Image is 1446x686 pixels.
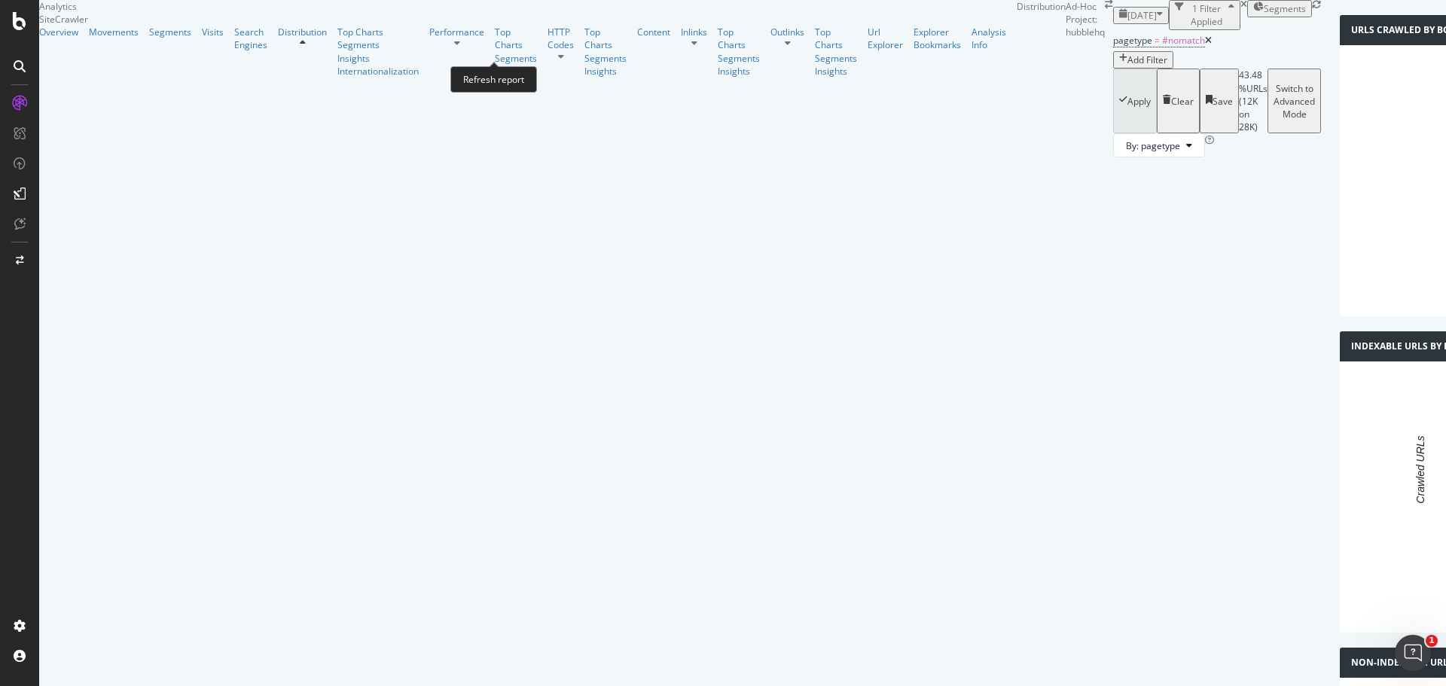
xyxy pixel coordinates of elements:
[1213,95,1233,108] div: Save
[1127,53,1167,66] div: Add Filter
[202,26,224,38] a: Visits
[1127,95,1151,108] div: Apply
[1113,133,1205,157] button: By: pagetype
[1274,82,1315,120] div: Switch to Advanced Mode
[495,65,537,78] a: Insights
[770,26,804,38] a: Outlinks
[584,26,627,51] a: Top Charts
[1126,139,1180,152] span: By: pagetype
[1155,34,1160,47] span: =
[495,26,537,51] a: Top Charts
[337,52,419,65] a: Insights
[429,26,484,38] a: Performance
[1113,51,1173,69] button: Add Filter
[972,26,1006,51] a: Analysis Info
[1113,7,1169,24] button: [DATE]
[584,52,627,65] a: Segments
[39,26,78,38] a: Overview
[1395,635,1431,671] iframe: Intercom live chat
[39,13,1017,26] div: SiteCrawler
[914,26,961,51] a: Explorer Bookmarks
[337,38,419,51] a: Segments
[815,26,857,51] a: Top Charts
[234,26,267,51] a: Search Engines
[495,52,537,65] a: Segments
[637,26,670,38] a: Content
[1239,69,1268,133] div: 43.48 % URLs ( 12K on 28K )
[1157,69,1200,133] button: Clear
[868,26,903,51] a: Url Explorer
[718,52,760,65] a: Segments
[1426,635,1438,647] span: 1
[1113,69,1157,133] button: Apply
[1264,2,1306,15] span: Segments
[548,26,574,51] a: HTTP Codes
[1171,95,1194,108] div: Clear
[337,26,419,38] a: Top Charts
[1113,34,1152,47] span: pagetype
[149,26,191,38] a: Segments
[1127,9,1157,22] span: 2025 Sep. 26th
[1162,34,1205,47] span: #nomatch
[1200,69,1239,133] button: Save
[89,26,139,38] a: Movements
[1414,435,1426,503] text: Crawled URLs
[584,65,627,78] a: Insights
[1184,2,1228,28] div: 1 Filter Applied
[450,66,537,93] div: Refresh report
[337,65,419,78] a: Internationalization
[278,26,327,38] a: Distribution
[1268,69,1321,133] button: Switch to Advanced Mode
[718,26,760,51] a: Top Charts
[718,65,760,78] a: Insights
[815,65,857,78] a: Insights
[681,26,707,38] a: Inlinks
[815,52,857,65] a: Segments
